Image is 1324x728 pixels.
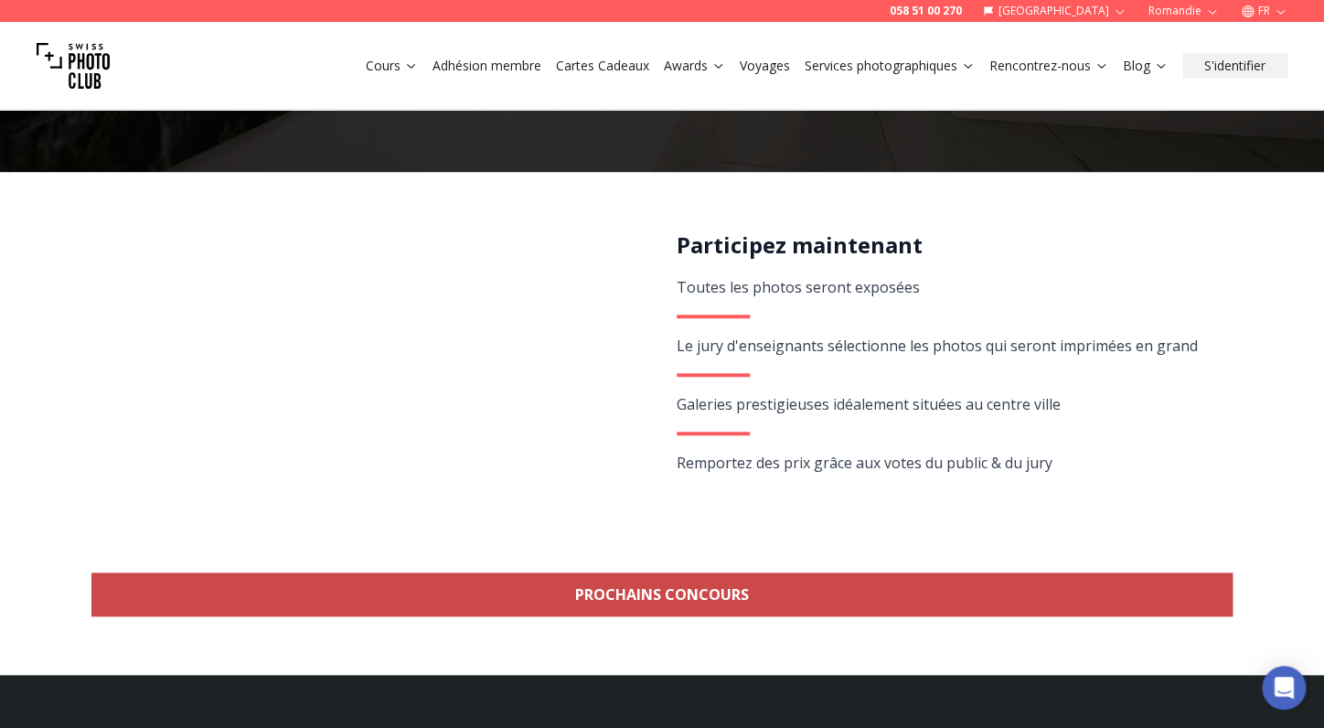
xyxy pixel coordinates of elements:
span: Toutes les photos seront exposées [677,277,920,297]
button: Cours [358,53,425,79]
span: Remportez des prix grâce aux votes du public & du jury [677,453,1052,473]
a: Cartes Cadeaux [556,57,649,75]
button: Voyages [732,53,797,79]
button: Awards [657,53,732,79]
a: Adhésion membre [432,57,541,75]
span: Le jury d'enseignants sélectionne les photos qui seront imprimées en grand [677,336,1198,356]
a: Rencontrez-nous [989,57,1108,75]
a: 058 51 00 270 [889,4,961,18]
a: Services photographiques [805,57,975,75]
a: Cours [366,57,418,75]
button: Cartes Cadeaux [549,53,657,79]
img: Swiss photo club [37,29,110,102]
button: Blog [1116,53,1175,79]
span: Galeries prestigieuses idéalement situées au centre ville [677,394,1061,414]
button: Adhésion membre [425,53,549,79]
h2: Participez maintenant [677,230,1212,260]
a: Awards [664,57,725,75]
button: S'identifier [1182,53,1287,79]
button: Services photographiques [797,53,982,79]
a: Prochains concours [91,573,1233,616]
a: Voyages [740,57,790,75]
div: Open Intercom Messenger [1262,666,1306,710]
a: Blog [1123,57,1168,75]
button: Rencontrez-nous [982,53,1116,79]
